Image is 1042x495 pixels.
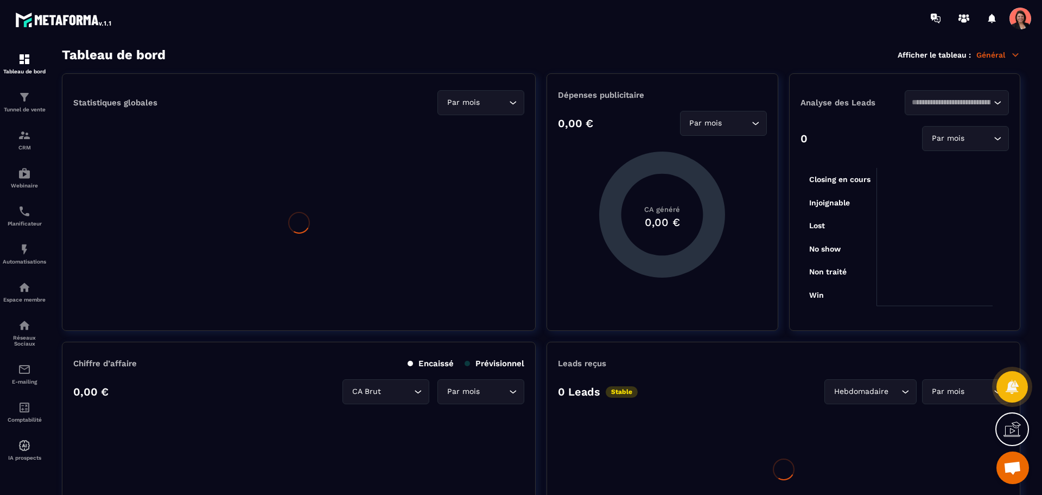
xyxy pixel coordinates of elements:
div: Search for option [824,379,917,404]
p: 0,00 € [73,385,109,398]
a: emailemailE-mailing [3,355,46,393]
img: formation [18,91,31,104]
img: automations [18,281,31,294]
img: formation [18,129,31,142]
a: formationformationTunnel de vente [3,83,46,121]
p: Réseaux Sociaux [3,335,46,347]
div: Search for option [680,111,767,136]
input: Search for option [383,386,411,398]
img: formation [18,53,31,66]
span: Par mois [444,386,482,398]
p: Statistiques globales [73,98,157,108]
p: Afficher le tableau : [898,51,971,59]
h3: Tableau de bord [62,47,166,62]
div: Search for option [437,379,524,404]
div: Search for option [342,379,429,404]
img: accountant [18,401,31,414]
input: Search for option [482,97,506,109]
p: Tunnel de vente [3,106,46,112]
a: accountantaccountantComptabilité [3,393,46,431]
p: Planificateur [3,221,46,227]
p: Chiffre d’affaire [73,359,137,368]
span: Par mois [444,97,482,109]
tspan: Injoignable [809,198,850,208]
p: Tableau de bord [3,68,46,74]
a: automationsautomationsEspace membre [3,273,46,311]
p: E-mailing [3,379,46,385]
a: formationformationTableau de bord [3,45,46,83]
input: Search for option [967,133,991,145]
img: automations [18,439,31,452]
p: Analyse des Leads [800,98,905,108]
p: Espace membre [3,297,46,303]
p: Prévisionnel [465,359,524,368]
p: Dépenses publicitaire [558,90,766,100]
p: 0 Leads [558,385,600,398]
tspan: Non traité [809,267,847,276]
div: Search for option [922,126,1009,151]
tspan: Closing en cours [809,175,871,184]
input: Search for option [967,386,991,398]
a: automationsautomationsAutomatisations [3,235,46,273]
p: Leads reçus [558,359,606,368]
p: Webinaire [3,183,46,189]
a: formationformationCRM [3,121,46,159]
img: automations [18,167,31,180]
p: Général [976,50,1020,60]
img: email [18,363,31,376]
a: schedulerschedulerPlanificateur [3,197,46,235]
input: Search for option [912,97,991,109]
p: Stable [606,386,638,398]
div: Search for option [905,90,1009,115]
p: CRM [3,145,46,151]
a: Ouvrir le chat [996,452,1029,484]
p: 0,00 € [558,117,593,130]
span: Par mois [687,117,725,129]
a: automationsautomationsWebinaire [3,159,46,197]
div: Search for option [922,379,1009,404]
span: CA Brut [350,386,383,398]
input: Search for option [725,117,749,129]
tspan: No show [809,245,841,253]
input: Search for option [891,386,899,398]
p: 0 [800,132,808,145]
div: Search for option [437,90,524,115]
a: social-networksocial-networkRéseaux Sociaux [3,311,46,355]
img: automations [18,243,31,256]
span: Hebdomadaire [831,386,891,398]
img: scheduler [18,205,31,218]
img: social-network [18,319,31,332]
p: Automatisations [3,259,46,265]
p: Encaissé [408,359,454,368]
span: Par mois [929,386,967,398]
span: Par mois [929,133,967,145]
p: IA prospects [3,455,46,461]
tspan: Win [809,291,824,299]
input: Search for option [482,386,506,398]
p: Comptabilité [3,417,46,423]
tspan: Lost [809,221,825,230]
img: logo [15,10,113,29]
